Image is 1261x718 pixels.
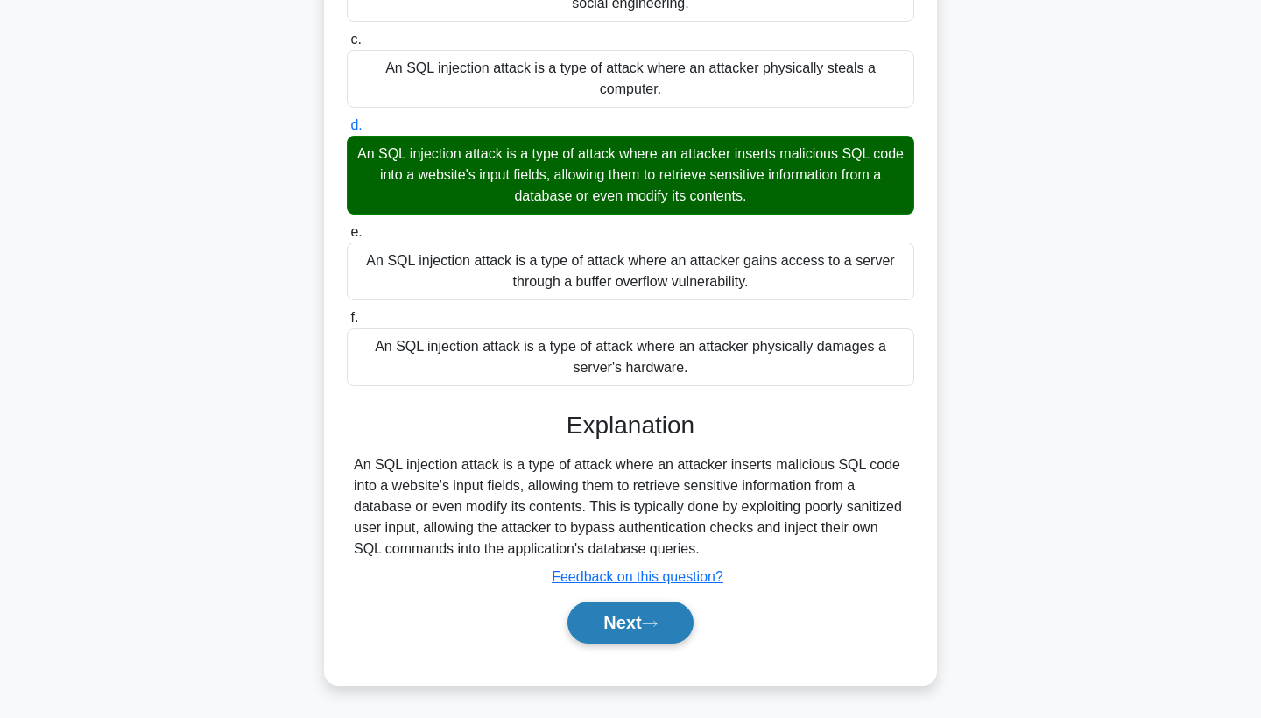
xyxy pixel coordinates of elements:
div: An SQL injection attack is a type of attack where an attacker gains access to a server through a ... [347,243,914,300]
span: e. [350,224,362,239]
span: c. [350,32,361,46]
button: Next [567,602,693,644]
h3: Explanation [357,411,904,440]
div: An SQL injection attack is a type of attack where an attacker physically damages a server's hardw... [347,328,914,386]
div: An SQL injection attack is a type of attack where an attacker inserts malicious SQL code into a w... [347,136,914,215]
div: An SQL injection attack is a type of attack where an attacker inserts malicious SQL code into a w... [354,454,907,560]
div: An SQL injection attack is a type of attack where an attacker physically steals a computer. [347,50,914,108]
span: d. [350,117,362,132]
span: f. [350,310,358,325]
a: Feedback on this question? [552,569,723,584]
